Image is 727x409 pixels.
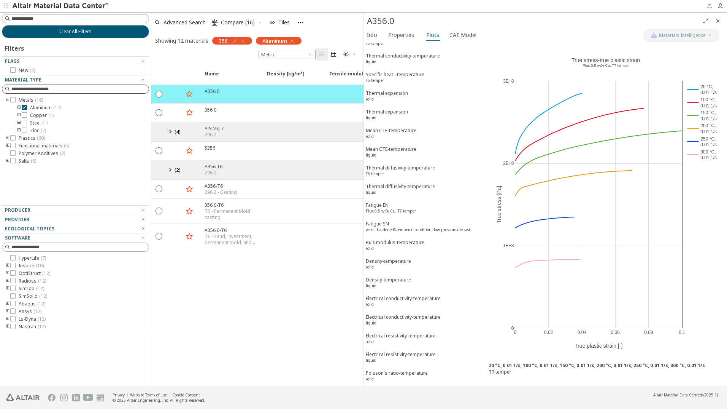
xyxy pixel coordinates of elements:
[366,339,374,344] sup: solid
[364,88,485,106] button: Thermal expansionsolid
[5,143,10,149] i: toogle group
[5,263,10,269] i: toogle group
[366,96,374,102] sup: solid
[5,301,10,307] i: toogle group
[183,107,195,119] button: Favorite
[42,270,50,276] span: ( 12 )
[183,205,195,217] button: Favorite
[200,70,262,84] span: Name
[366,332,436,347] div: Electrical resistivity-temperature
[19,278,46,284] span: Radioss
[205,208,262,220] div: T6 - Permanent Mold casting
[167,163,183,176] button: (2)
[19,286,44,292] span: SimLab
[449,29,476,41] span: CAE Model
[364,274,485,293] button: Density-temperatureliquid
[366,258,411,272] div: Density-temperature
[35,97,43,103] span: ( 16 )
[366,127,416,141] div: Mean CTE-temperature
[19,301,45,307] span: Abaqus
[130,392,167,398] a: Website Terms of Use
[19,263,44,269] span: Inspire
[364,367,485,386] button: Poisson's ratio-temperaturesolid
[331,51,337,58] i: 
[366,115,376,120] sup: liquid
[59,29,92,35] span: Clear All Filters
[5,270,10,276] i: toogle group
[366,208,416,214] sup: Plus 0.5 wt% Cu, T7 temper
[653,392,701,398] span: Altair Material Data Center
[42,120,48,126] span: ( 1 )
[37,300,45,307] span: ( 12 )
[278,20,290,25] span: Tiles
[366,276,411,291] div: Density-temperature
[426,29,439,41] span: Plots
[366,295,441,309] div: Electrical conductivity-temperature
[364,256,485,274] button: Density-temperaturesolid
[364,125,485,144] button: Mean CTE-temperaturesolid
[212,19,218,26] i: 
[38,323,46,330] span: ( 12 )
[489,369,723,375] div: T7 temper
[205,107,216,113] div: 356.0
[30,128,46,134] span: Zinc
[205,227,262,233] div: A356.0-T6
[5,324,10,330] i: toogle group
[366,59,376,64] sup: liquid
[329,70,384,84] span: Tensile modulus [MPa]
[366,376,374,382] sup: solid
[259,50,316,59] div: Unit System
[366,239,424,253] div: Bulk modulus-temperature
[366,320,376,326] sup: liquid
[489,362,705,369] b: 20 °C, 0.01 1/s, 100 °C, 0.01 1/s, 150 °C, 0.01 1/s, 200 °C, 0.01 1/s, 250 °C, 0.01 1/s, 300 °C, ...
[319,51,325,58] i: 
[205,170,222,176] div: 296.2
[19,270,50,276] span: OptiStruct
[262,70,325,84] span: Density [kg/m³]
[5,77,41,83] span: Material Type
[175,166,181,173] span: ( 2 )
[53,104,61,111] span: ( 12 )
[343,51,349,58] i: 
[364,162,485,181] button: Thermal diffusivity-temperatureT6 temper
[2,215,149,224] button: Provider
[364,218,485,237] button: Fatigue SNwarm hardened&tempered condition, low pressure die cast
[366,202,416,216] div: Fatigue EN
[367,15,700,27] div: A356.0
[183,70,200,84] span: Favorite
[41,127,46,134] span: ( 2 )
[388,29,414,41] span: Properties
[267,70,305,84] span: Density [kg/m³]
[2,224,149,233] button: Ecological Topics
[366,183,435,197] div: Thermal diffusivity-temperature
[2,206,149,215] button: Producer
[33,308,41,315] span: ( 12 )
[19,293,47,299] span: SimSolid
[19,143,69,149] span: Functional materials
[5,135,10,141] i: toogle group
[364,293,485,312] button: Electrical conductivity-temperaturesolid
[367,29,377,41] span: Info
[366,283,376,288] sup: liquid
[19,135,45,141] span: Plastics
[364,181,485,200] button: Thermal diffusivity-temperatureliquid
[36,262,44,269] span: ( 10 )
[366,165,435,179] div: Thermal diffusivity-temperature
[12,2,109,10] img: Altair Material Data Center
[2,57,149,66] button: Flags
[205,125,224,132] div: AlSiMg 7
[366,227,470,232] sup: warm hardened&tempered condition, low pressure die cast
[2,75,149,85] button: Material Type
[16,120,22,126] i: toogle group
[366,40,384,46] sup: T6 temper
[364,330,485,349] button: Electrical resistivity-temperaturesolid
[366,314,441,328] div: Electrical conductivity-temperature
[366,71,424,85] div: Specific heat - temperature
[64,142,69,149] span: ( 5 )
[19,97,43,103] span: Metals
[221,20,255,25] span: Compare (16)
[205,145,215,151] div: 5356
[366,109,408,123] div: Thermal expansion
[2,38,28,56] div: Filters
[16,128,22,134] i: toogle group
